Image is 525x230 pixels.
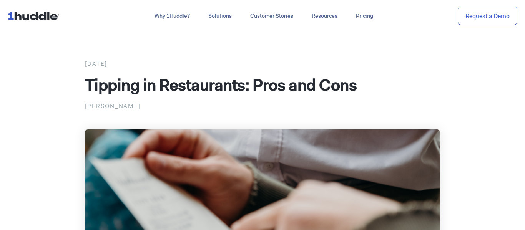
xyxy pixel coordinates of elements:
a: Why 1Huddle? [145,9,199,23]
a: Pricing [347,9,382,23]
div: [DATE] [85,59,440,69]
p: [PERSON_NAME] [85,101,440,111]
a: Request a Demo [458,7,517,25]
a: Resources [302,9,347,23]
a: Solutions [199,9,241,23]
a: Customer Stories [241,9,302,23]
img: ... [8,8,63,23]
span: Tipping in Restaurants: Pros and Cons [85,74,357,96]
